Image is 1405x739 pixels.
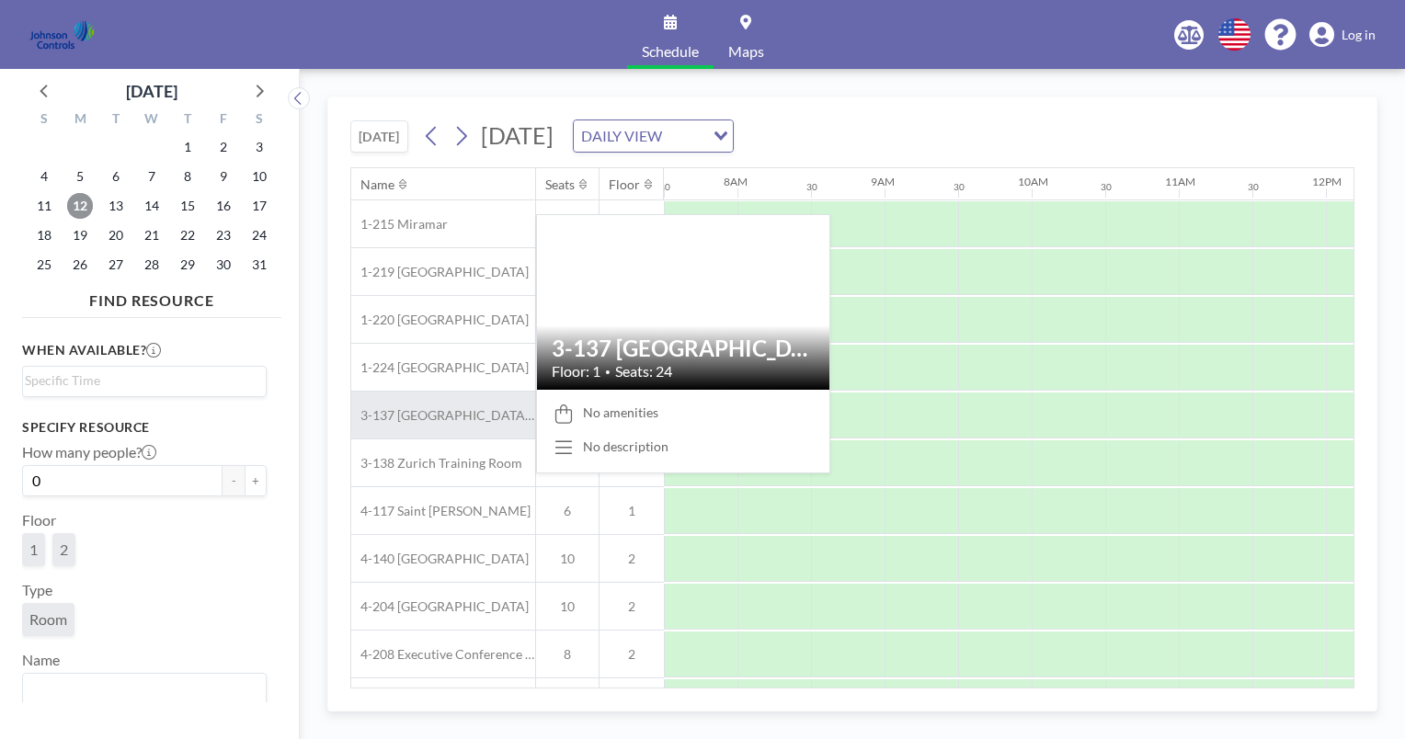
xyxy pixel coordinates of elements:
[175,252,200,278] span: Thursday, January 29, 2026
[351,646,535,663] span: 4-208 Executive Conference Room
[574,120,733,152] div: Search for option
[351,598,529,615] span: 4-204 [GEOGRAPHIC_DATA]
[29,610,67,629] span: Room
[1165,175,1195,188] div: 11AM
[23,674,266,705] div: Search for option
[351,359,529,376] span: 1-224 [GEOGRAPHIC_DATA]
[1248,181,1259,193] div: 30
[31,193,57,219] span: Sunday, January 11, 2026
[103,193,129,219] span: Tuesday, January 13, 2026
[1342,27,1376,43] span: Log in
[245,465,267,496] button: +
[29,540,38,559] span: 1
[31,252,57,278] span: Sunday, January 25, 2026
[583,438,668,455] div: No description
[211,252,236,278] span: Friday, January 30, 2026
[22,581,52,599] label: Type
[609,176,640,193] div: Floor
[31,222,57,248] span: Sunday, January 18, 2026
[724,175,748,188] div: 8AM
[577,124,666,148] span: DAILY VIEW
[103,222,129,248] span: Tuesday, January 20, 2026
[22,511,56,529] label: Floor
[600,551,664,567] span: 2
[98,108,134,132] div: T
[175,222,200,248] span: Thursday, January 22, 2026
[642,44,699,59] span: Schedule
[223,465,245,496] button: -
[27,108,63,132] div: S
[668,124,702,148] input: Search for option
[481,121,554,149] span: [DATE]
[536,646,599,663] span: 8
[536,503,599,519] span: 6
[351,264,529,280] span: 1-219 [GEOGRAPHIC_DATA]
[552,335,815,362] h2: 3-137 [GEOGRAPHIC_DATA] Training Room
[139,222,165,248] span: Wednesday, January 21, 2026
[29,17,95,53] img: organization-logo
[600,503,664,519] span: 1
[22,443,156,461] label: How many people?
[954,181,965,193] div: 30
[1312,175,1342,188] div: 12PM
[134,108,170,132] div: W
[139,164,165,189] span: Wednesday, January 7, 2026
[351,455,522,472] span: 3-138 Zurich Training Room
[615,362,672,381] span: Seats: 24
[583,404,658,421] span: No amenities
[175,134,200,160] span: Thursday, January 1, 2026
[22,284,281,310] h4: FIND RESOURCE
[63,108,98,132] div: M
[1309,22,1376,48] a: Log in
[205,108,241,132] div: F
[552,362,600,381] span: Floor: 1
[175,193,200,219] span: Thursday, January 15, 2026
[211,164,236,189] span: Friday, January 9, 2026
[103,252,129,278] span: Tuesday, January 27, 2026
[103,164,129,189] span: Tuesday, January 6, 2026
[67,193,93,219] span: Monday, January 12, 2026
[605,366,611,378] span: •
[351,407,535,424] span: 3-137 [GEOGRAPHIC_DATA] Training Room
[246,193,272,219] span: Saturday, January 17, 2026
[536,551,599,567] span: 10
[67,252,93,278] span: Monday, January 26, 2026
[139,193,165,219] span: Wednesday, January 14, 2026
[246,134,272,160] span: Saturday, January 3, 2026
[246,252,272,278] span: Saturday, January 31, 2026
[25,677,256,701] input: Search for option
[351,216,448,233] span: 1-215 Miramar
[545,176,575,193] div: Seats
[246,222,272,248] span: Saturday, January 24, 2026
[67,222,93,248] span: Monday, January 19, 2026
[175,164,200,189] span: Thursday, January 8, 2026
[351,551,529,567] span: 4-140 [GEOGRAPHIC_DATA]
[350,120,408,153] button: [DATE]
[659,181,670,193] div: 30
[246,164,272,189] span: Saturday, January 10, 2026
[169,108,205,132] div: T
[600,598,664,615] span: 2
[211,134,236,160] span: Friday, January 2, 2026
[351,503,531,519] span: 4-117 Saint [PERSON_NAME]
[22,651,60,669] label: Name
[211,222,236,248] span: Friday, January 23, 2026
[1101,181,1112,193] div: 30
[126,78,177,104] div: [DATE]
[360,176,394,193] div: Name
[600,646,664,663] span: 2
[871,175,895,188] div: 9AM
[351,312,529,328] span: 1-220 [GEOGRAPHIC_DATA]
[211,193,236,219] span: Friday, January 16, 2026
[31,164,57,189] span: Sunday, January 4, 2026
[67,164,93,189] span: Monday, January 5, 2026
[60,540,68,559] span: 2
[22,419,267,436] h3: Specify resource
[806,181,817,193] div: 30
[536,598,599,615] span: 10
[728,44,764,59] span: Maps
[25,370,256,391] input: Search for option
[139,252,165,278] span: Wednesday, January 28, 2026
[241,108,277,132] div: S
[23,367,266,394] div: Search for option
